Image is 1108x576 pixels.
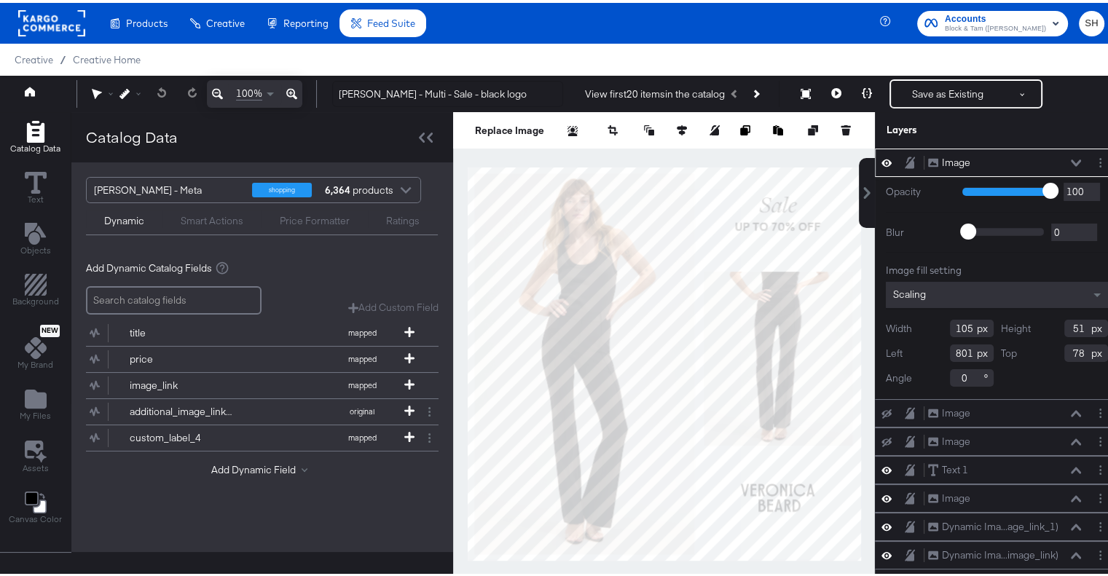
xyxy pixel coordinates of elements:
[322,351,402,361] span: mapped
[773,122,783,133] svg: Paste image
[211,460,313,474] button: Add Dynamic Field
[1093,488,1108,503] button: Layer Options
[28,191,44,202] span: Text
[236,84,262,98] span: 100%
[927,488,971,503] button: Image
[886,223,951,237] label: Blur
[1079,8,1104,33] button: SH
[130,350,235,363] div: price
[886,368,912,382] label: Angle
[86,422,439,448] div: custom_label_4mapped
[386,211,420,225] div: Ratings
[86,283,262,312] input: Search catalog fields
[585,84,725,98] div: View first 20 items in the catalog
[740,122,750,133] svg: Copy image
[181,211,243,225] div: Smart Actions
[40,323,60,333] span: New
[322,403,402,414] span: original
[86,370,420,395] button: image_linkmapped
[1093,152,1108,167] button: Layer Options
[927,431,971,446] button: Image
[20,242,51,253] span: Objects
[12,293,59,304] span: Background
[942,545,1058,559] div: Dynamic Ima...image_link)
[126,15,168,26] span: Products
[745,78,766,104] button: Next Product
[20,407,51,419] span: My Files
[1,114,69,156] button: Add Rectangle
[252,180,312,194] div: shopping
[206,15,245,26] span: Creative
[942,403,970,417] div: Image
[53,51,73,63] span: /
[86,317,420,343] button: titlemapped
[130,402,235,416] div: additional_image_link_1
[1001,319,1031,333] label: Height
[322,377,402,387] span: mapped
[10,140,60,151] span: Catalog Data
[1001,344,1017,358] label: Top
[567,123,578,133] svg: Remove background
[886,261,1108,275] div: Image fill setting
[927,545,1059,560] button: Dynamic Ima...image_link)
[927,516,1059,532] button: Dynamic Ima...age_link_1)
[17,356,53,368] span: My Brand
[130,323,235,337] div: title
[1093,516,1108,532] button: Layer Options
[927,459,969,475] button: Text 1
[942,460,968,474] div: Text 1
[73,51,141,63] a: Creative Home
[86,396,439,422] div: additional_image_link_1original
[16,165,55,207] button: Text
[887,120,1035,134] div: Layers
[367,15,415,26] span: Feed Suite
[9,319,62,373] button: NewMy Brand
[86,344,420,369] button: pricemapped
[322,430,402,440] span: mapped
[886,344,903,358] label: Left
[9,510,62,522] span: Canvas Color
[130,428,235,442] div: custom_label_4
[942,489,970,502] div: Image
[323,175,353,200] strong: 6,364
[280,211,350,225] div: Price Formatter
[4,268,68,309] button: Add Rectangle
[893,285,926,298] span: Scaling
[942,153,970,167] div: Image
[773,120,787,135] button: Paste image
[14,433,58,476] button: Assets
[886,319,912,333] label: Width
[1093,403,1108,418] button: Layer Options
[12,216,60,258] button: Add Text
[945,9,1046,24] span: Accounts
[283,15,329,26] span: Reporting
[86,396,420,422] button: additional_image_link_1original
[927,403,971,418] button: Image
[917,8,1068,33] button: AccountsBlock & Tam ([PERSON_NAME])
[1093,545,1108,560] button: Layer Options
[942,432,970,446] div: Image
[86,259,212,272] span: Add Dynamic Catalog Fields
[130,376,235,390] div: image_link
[1093,431,1108,446] button: Layer Options
[886,182,951,196] label: Opacity
[942,517,1058,531] div: Dynamic Ima...age_link_1)
[891,78,1005,104] button: Save as Existing
[1085,12,1099,29] span: SH
[104,211,144,225] div: Dynamic
[322,325,402,335] span: mapped
[15,51,53,63] span: Creative
[86,317,439,343] div: titlemapped
[86,124,178,145] div: Catalog Data
[927,152,971,167] button: Image
[86,370,439,395] div: image_linkmapped
[475,120,544,135] button: Replace Image
[94,175,241,200] div: [PERSON_NAME] - Meta
[348,298,439,312] button: Add Custom Field
[1093,459,1108,475] button: Layer Options
[11,382,60,424] button: Add Files
[86,422,420,448] button: custom_label_4mapped
[945,20,1046,32] span: Block & Tam ([PERSON_NAME])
